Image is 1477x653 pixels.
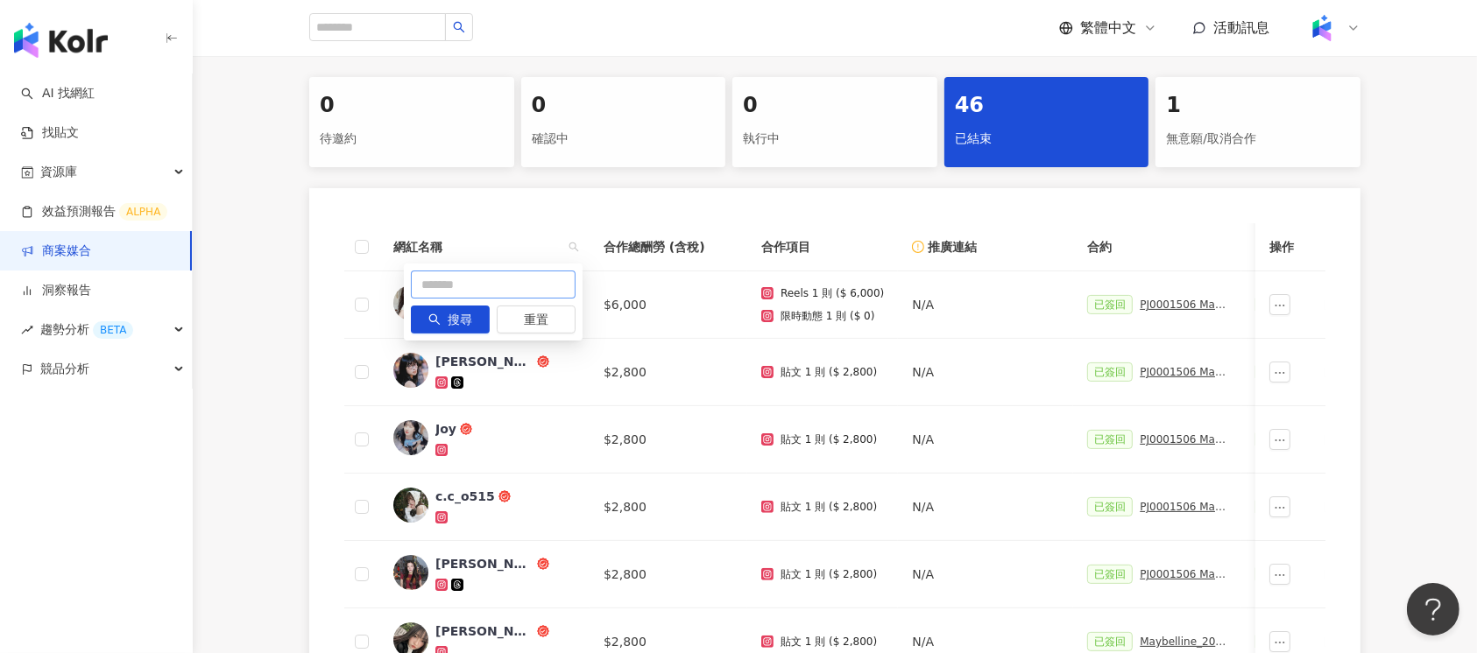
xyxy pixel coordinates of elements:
th: 操作 [1255,223,1325,271]
span: 趨勢分析 [40,310,133,349]
p: 貼文 1 則 ($ 2,800) [781,366,877,378]
td: N/A [898,339,1073,406]
p: 貼文 1 則 ($ 2,800) [781,501,877,513]
td: $2,800 [590,541,747,608]
img: KOL Avatar [393,353,428,388]
a: 商案媒合 [21,242,91,260]
span: 活動訊息 [1213,19,1269,36]
button: ellipsis [1269,564,1290,585]
img: KOL Avatar [393,555,428,590]
span: 搜尋 [448,306,472,334]
div: 1 [1166,91,1350,121]
div: PJ0001506 Maybelline_202506_超持久水光鎖吻唇釉新色_萊雅合作備忘錄 [1140,433,1227,446]
div: PJ0001506 Maybelline_202506_超持久水光鎖吻唇釉新色_萊雅合作備忘錄 [1140,366,1227,378]
div: PJ0001506 Maybelline_202506_超持久水光鎖吻唇釉新色_萊雅備忘錄 [1140,298,1227,311]
div: PJ0001506 Maybelline_202506_超持久水光鎖吻唇釉新色_萊雅合作備忘錄 [1140,568,1227,580]
span: search [453,21,465,33]
span: 繁體中文 [1080,18,1136,38]
span: 資源庫 [40,152,77,192]
span: ellipsis [1274,367,1286,379]
span: ellipsis [1274,569,1286,581]
img: Kolr%20app%20icon%20%281%29.png [1305,11,1339,45]
th: 勞報單 [1241,223,1353,271]
span: 已簽回 [1087,565,1133,584]
div: BETA [93,321,133,339]
span: ellipsis [1274,636,1286,649]
td: $2,800 [590,339,747,406]
p: 貼文 1 則 ($ 2,800) [781,635,877,648]
span: search [569,242,579,252]
div: Joy [435,420,456,438]
span: 重置 [524,306,548,334]
th: 合約 [1073,223,1241,271]
td: N/A [898,541,1073,608]
div: 0 [320,91,504,121]
span: ellipsis [1274,434,1286,446]
p: 貼文 1 則 ($ 2,800) [781,568,877,580]
div: 0 [532,91,716,121]
div: 已結束 [955,124,1139,154]
span: 已簽回 [1087,632,1133,651]
a: 洞察報告 [21,282,91,299]
div: 執行中 [743,124,927,154]
span: 已簽回 [1087,295,1133,314]
img: KOL Avatar [393,285,428,320]
th: 合作項目 [747,223,898,271]
button: ellipsis [1269,631,1290,652]
span: 已簽回 [1087,362,1133,382]
div: Maybelline_202506_超持久水光鎖吻唇釉新色_萊雅合作備忘錄 [1140,635,1227,648]
p: 限時動態 1 則 ($ 0) [781,310,875,322]
th: 合作總酬勞 (含稅) [590,223,747,271]
td: $2,800 [590,406,747,474]
div: 0 [743,91,927,121]
span: 競品分析 [40,349,89,389]
div: [PERSON_NAME] [435,555,534,572]
td: N/A [898,271,1073,339]
span: search [428,313,441,326]
td: $6,000 [590,271,747,339]
div: 46 [955,91,1139,121]
td: N/A [898,406,1073,474]
span: 網紅名稱 [393,237,562,256]
p: Reels 1 則 ($ 6,000) [781,287,884,299]
div: c.c_o515 [435,488,495,505]
div: 確認中 [532,124,716,154]
span: ellipsis [1274,299,1286,312]
button: ellipsis [1269,362,1290,383]
div: 待邀約 [320,124,504,154]
span: rise [21,324,33,336]
div: [PERSON_NAME] [435,353,534,370]
a: 效益預測報告ALPHA [21,203,167,221]
img: logo [14,23,108,58]
span: 已簽回 [1087,497,1133,516]
button: ellipsis [1269,294,1290,315]
div: 推廣連結 [912,237,1059,256]
div: 無意願/取消合作 [1166,124,1350,154]
span: 已簽回 [1087,430,1133,449]
td: N/A [898,474,1073,541]
div: [PERSON_NAME] [435,622,534,640]
span: exclamation-circle [912,241,924,253]
iframe: Help Scout Beacon - Open [1407,583,1459,635]
a: 找貼文 [21,124,79,142]
span: search [565,234,583,260]
p: 貼文 1 則 ($ 2,800) [781,433,877,446]
button: ellipsis [1269,496,1290,517]
a: searchAI 找網紅 [21,85,95,102]
button: ellipsis [1269,429,1290,450]
span: ellipsis [1274,502,1286,514]
img: KOL Avatar [393,488,428,523]
div: PJ0001506 Maybelline_202506_超持久水光鎖吻唇釉新色_萊雅合作備忘錄 [1140,501,1227,513]
button: 重置 [497,305,576,334]
td: $2,800 [590,474,747,541]
button: 搜尋 [411,305,490,334]
img: KOL Avatar [393,420,428,455]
